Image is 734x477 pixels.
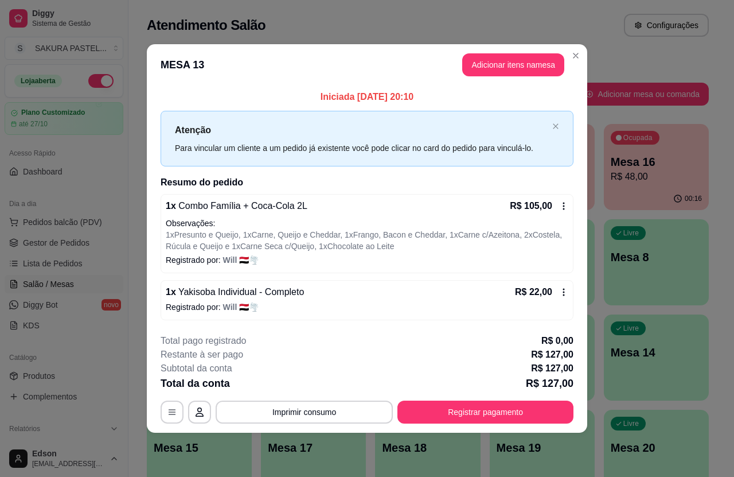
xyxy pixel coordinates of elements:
[223,255,259,265] span: Will 🇾🇪🌪️
[175,123,548,137] p: Atenção
[531,348,573,362] p: R$ 127,00
[531,362,573,375] p: R$ 127,00
[216,401,393,424] button: Imprimir consumo
[223,303,259,312] span: Will 🇾🇪🌪️
[166,301,568,313] p: Registrado por:
[161,375,230,391] p: Total da conta
[161,362,232,375] p: Subtotal da conta
[397,401,573,424] button: Registrar pagamento
[166,229,568,252] p: 1xPresunto e Queijo, 1xCarne, Queijo e Cheddar, 1xFrango, Bacon e Cheddar, 1xCarne c/Azeitona, 2x...
[161,176,573,189] h2: Resumo do pedido
[515,285,552,299] p: R$ 22,00
[462,53,564,76] button: Adicionar itens namesa
[567,46,585,65] button: Close
[176,287,304,297] span: Yakisoba Individual - Completo
[147,44,587,86] header: MESA 13
[166,285,304,299] p: 1 x
[161,90,573,104] p: Iniciada [DATE] 20:10
[552,123,559,130] button: close
[166,254,568,266] p: Registrado por:
[166,218,568,229] p: Observações:
[510,199,552,213] p: R$ 105,00
[161,334,246,348] p: Total pago registrado
[526,375,573,391] p: R$ 127,00
[161,348,243,362] p: Restante à ser pago
[166,199,307,213] p: 1 x
[541,334,573,348] p: R$ 0,00
[176,201,307,211] span: Combo Família + Coca-Cola 2L
[175,142,548,154] div: Para vincular um cliente a um pedido já existente você pode clicar no card do pedido para vinculá...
